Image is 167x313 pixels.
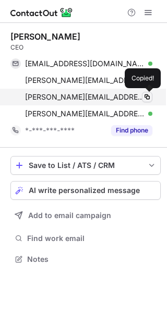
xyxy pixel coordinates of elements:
div: CEO [10,43,161,52]
button: Find work email [10,231,161,246]
button: AI write personalized message [10,181,161,200]
span: Add to email campaign [28,211,111,220]
button: Notes [10,252,161,267]
span: [EMAIL_ADDRESS][DOMAIN_NAME] [25,59,145,68]
span: Find work email [27,234,157,243]
span: [PERSON_NAME][EMAIL_ADDRESS][DOMAIN_NAME] [25,109,145,118]
div: [PERSON_NAME] [10,31,80,42]
span: [PERSON_NAME][EMAIL_ADDRESS][DOMAIN_NAME] [25,76,145,85]
img: ContactOut v5.3.10 [10,6,73,19]
button: save-profile-one-click [10,156,161,175]
span: AI write personalized message [29,186,140,195]
button: Add to email campaign [10,206,161,225]
span: Notes [27,255,157,264]
div: Save to List / ATS / CRM [29,161,142,170]
span: [PERSON_NAME][EMAIL_ADDRESS][DOMAIN_NAME] [25,92,145,102]
button: Reveal Button [111,125,152,136]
